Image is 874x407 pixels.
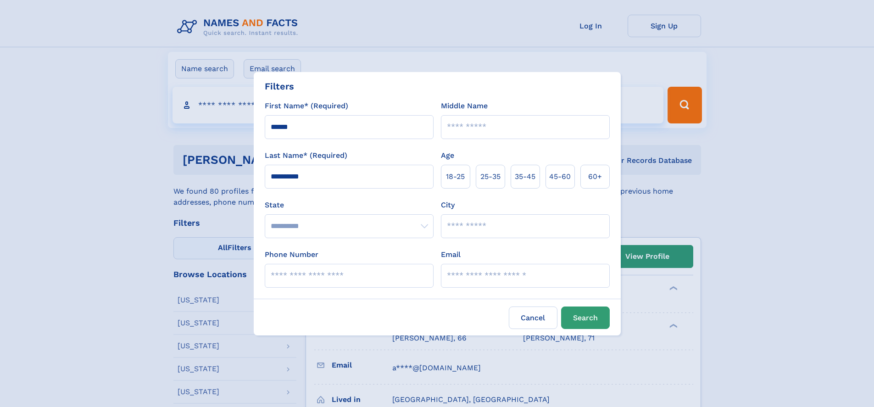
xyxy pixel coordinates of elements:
span: 35‑45 [515,171,535,182]
label: Age [441,150,454,161]
span: 60+ [588,171,602,182]
label: Last Name* (Required) [265,150,347,161]
label: Middle Name [441,100,488,112]
span: 45‑60 [549,171,571,182]
label: Cancel [509,307,557,329]
span: 18‑25 [446,171,465,182]
span: 25‑35 [480,171,501,182]
label: Phone Number [265,249,318,260]
div: Filters [265,79,294,93]
label: First Name* (Required) [265,100,348,112]
label: City [441,200,455,211]
label: State [265,200,434,211]
label: Email [441,249,461,260]
button: Search [561,307,610,329]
